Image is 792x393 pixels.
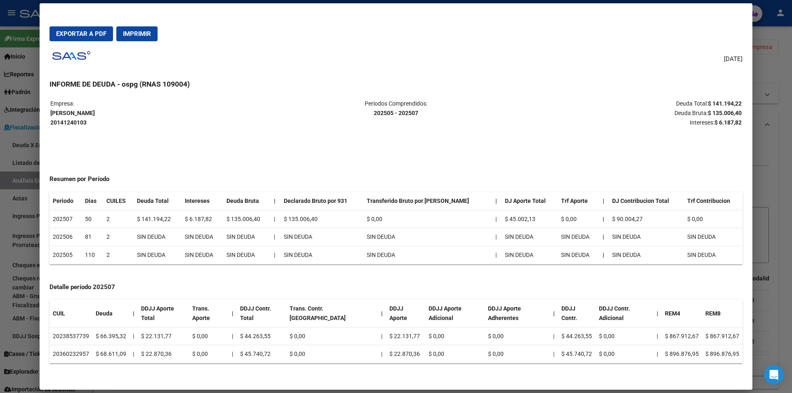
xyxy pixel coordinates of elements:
td: 202507 [49,210,82,228]
td: $ 0,00 [596,345,653,363]
strong: 202505 - 202507 [374,110,418,116]
th: DJ Contribucion Total [609,192,684,210]
th: Trf Contribucion [684,192,742,210]
th: CUILES [103,192,134,210]
td: 202506 [49,228,82,246]
td: $ 22.131,77 [138,327,189,345]
td: | [492,210,502,228]
td: SIN DEUDA [558,228,599,246]
td: $ 66.395,32 [92,327,130,345]
td: $ 0,00 [189,327,228,345]
td: 110 [82,246,103,264]
h4: Resumen por Período [49,174,742,184]
td: SIN DEUDA [502,228,558,246]
th: Transferido Bruto por [PERSON_NAME] [363,192,492,210]
td: SIN DEUDA [181,228,223,246]
td: SIN DEUDA [502,246,558,264]
td: $ 0,00 [189,345,228,363]
th: DDJJ Contr. [558,300,596,327]
td: $ 135.006,40 [280,210,363,228]
th: | [599,246,609,264]
th: DDJJ Contr. Adicional [596,300,653,327]
td: $ 0,00 [684,210,742,228]
th: REM8 [702,300,742,327]
th: | [599,192,609,210]
td: SIN DEUDA [609,246,684,264]
td: | [492,228,502,246]
strong: $ 6.187,82 [714,119,742,126]
td: | [653,327,662,345]
th: Deuda Bruta [223,192,271,210]
td: 20360232957 [49,345,92,363]
td: $ 0,00 [286,327,378,345]
td: SIN DEUDA [684,228,742,246]
button: Imprimir [116,26,158,41]
td: $ 0,00 [425,345,485,363]
th: | [229,300,237,327]
td: $ 45.740,72 [558,345,596,363]
td: | [550,327,558,345]
th: Dias [82,192,103,210]
td: $ 867.912,67 [702,327,742,345]
td: $ 90.004,27 [609,210,684,228]
td: SIN DEUDA [134,228,181,246]
th: DJ Aporte Total [502,192,558,210]
td: | [229,345,237,363]
th: DDJJ Aporte Adicional [425,300,485,327]
td: $ 0,00 [558,210,599,228]
td: | [378,327,386,345]
p: Empresa: [50,99,280,127]
div: Open Intercom Messenger [764,365,784,385]
th: DDJJ Aporte [386,300,425,327]
th: | [599,228,609,246]
th: DDJJ Contr. Total [237,300,286,327]
th: Trans. Aporte [189,300,228,327]
td: 2 [103,246,134,264]
h4: Detalle período 202507 [49,282,742,292]
th: DDJJ Aporte Adherentes [485,300,550,327]
td: SIN DEUDA [181,246,223,264]
td: $ 45.740,72 [237,345,286,363]
th: | [550,300,558,327]
th: Intereses [181,192,223,210]
td: | [492,246,502,264]
td: $ 0,00 [286,345,378,363]
td: | [271,210,280,228]
th: | [492,192,502,210]
td: | [271,246,280,264]
th: Declarado Bruto por 931 [280,192,363,210]
th: | [378,300,386,327]
p: Deuda Total: Deuda Bruta: Intereses: [512,99,742,127]
th: Periodo [49,192,82,210]
th: Trf Aporte [558,192,599,210]
td: $ 141.194,22 [134,210,181,228]
th: | [271,192,280,210]
td: $ 135.006,40 [223,210,271,228]
td: | [130,327,138,345]
td: SIN DEUDA [280,246,363,264]
td: $ 0,00 [485,327,550,345]
td: SIN DEUDA [609,228,684,246]
td: $ 22.131,77 [386,327,425,345]
td: $ 22.870,36 [386,345,425,363]
td: SIN DEUDA [363,228,492,246]
strong: $ 135.006,40 [708,110,742,116]
td: $ 867.912,67 [662,327,702,345]
td: SIN DEUDA [558,246,599,264]
td: $ 44.263,55 [237,327,286,345]
td: $ 0,00 [596,327,653,345]
td: 50 [82,210,103,228]
td: 2 [103,228,134,246]
td: $ 0,00 [363,210,492,228]
h3: INFORME DE DEUDA - ospg (RNAS 109004) [49,79,742,89]
strong: [PERSON_NAME] 20141240103 [50,110,95,126]
td: 20238537739 [49,327,92,345]
span: [DATE] [724,54,742,64]
td: | [653,345,662,363]
strong: $ 141.194,22 [708,100,742,107]
td: 202505 [49,246,82,264]
th: REM4 [662,300,702,327]
td: $ 45.002,13 [502,210,558,228]
th: Deuda Total [134,192,181,210]
td: $ 44.263,55 [558,327,596,345]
